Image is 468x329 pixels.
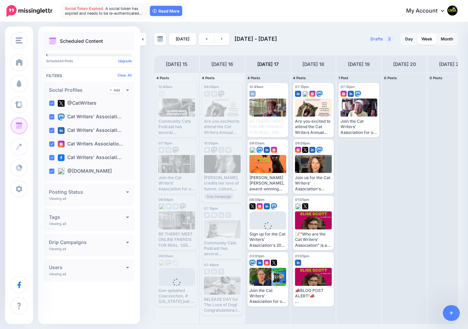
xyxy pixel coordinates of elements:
[235,35,277,42] span: [DATE] - [DATE]
[295,197,309,202] span: 01:05pm
[46,73,132,78] h4: Filters
[65,6,142,16] span: A social token has expired and needs to be re-authenticated…
[295,141,310,145] span: 06:08pm
[249,141,264,145] span: 09:05am
[157,36,163,42] img: calendar-grey-darker.png
[295,175,332,192] div: Join us for the Cat Writers' Association's annual conference, [DATE]-[DATE]. Hear a workshop by [...
[158,141,172,145] span: 07:15pm
[249,175,286,192] div: [PERSON_NAME] [PERSON_NAME], award-winning author & presenter of "Meowgical Marketing: Spook-tacu...
[158,175,195,192] div: Join the Cat Writers' Association for our 31st annual conference, [DATE]-[DATE] in [GEOGRAPHIC_DA...
[158,288,195,305] div: Sun-splashed Coacoochee, #[US_STATE] just 10 minutes away from [GEOGRAPHIC_DATA] is coming into i...
[49,88,107,92] h4: Social Profiles
[295,147,301,153] img: instagram-square.png
[249,203,256,209] img: twitter-square.png
[204,141,218,145] span: 10:05pm
[158,119,195,135] div: Community Cats Podcast has several scholarships still available for the [DATE] Surrender Preventi...
[302,203,308,209] img: twitter-square.png
[204,175,241,192] div: [PERSON_NAME] credits her love of humor, culture, language, and cats to her [GEOGRAPHIC_DATA] chi...
[295,203,301,209] img: bluesky-square.png
[211,212,217,218] img: instagram-grey-square.png
[309,91,315,97] img: instagram-square.png
[259,222,277,240] div: Loading
[204,263,219,267] span: 07:46am
[218,269,224,275] img: facebook-grey-square.png
[6,5,52,17] img: Missinglettr
[355,91,361,97] img: mastodon-square.png
[370,37,383,41] span: Drafts
[58,168,112,175] label: @[DOMAIN_NAME]
[309,147,315,153] img: linkedin-square.png
[257,60,279,68] h4: [DATE] 17
[393,60,416,68] h4: [DATE] 20
[49,265,126,270] h4: Users
[58,127,122,134] label: Cat Writers' Associati…
[58,154,65,161] img: facebook-square.png
[204,297,241,313] div: RELEASE DAY for The Love of Dog! Congratulations to CWA Member [PERSON_NAME]! From a review by fe...
[225,212,231,218] img: facebook-grey-square.png
[58,127,65,134] img: linkedin-square.png
[173,147,179,153] img: mastodon-grey-square.png
[249,197,264,202] span: 06:08pm
[49,240,126,245] h4: Drip Campaigns
[58,114,122,120] label: Cat Writers' Associati…
[166,60,188,68] h4: [DATE] 15
[49,247,66,251] p: Viewing all
[437,34,457,45] a: Month
[204,269,210,275] img: instagram-grey-square.png
[302,91,308,97] img: bluesky-square.png
[58,141,65,148] img: instagram-square.png
[158,197,173,202] span: 06:08pm
[49,196,66,201] p: Viewing all
[16,37,22,44] img: menu.png
[158,260,164,266] img: bluesky-grey-square.png
[341,119,377,135] div: Join the Cat Writers' Association for our annual conference, [DATE]-[DATE], to hear [PERSON_NAME]...
[204,240,241,257] div: Community Cats Podcast has several scholarships still available for the [DATE] Surrender Preventi...
[257,147,263,153] img: mastodon-square.png
[204,91,210,97] img: linkedin-grey-square.png
[264,260,270,266] img: instagram-square.png
[173,260,179,266] img: twitter-grey-square.png
[65,6,104,11] span: Social Token Expired.
[49,190,126,194] h4: Posting Status
[58,100,97,107] label: @CatWriters
[271,147,277,153] img: instagram-square.png
[247,76,260,80] span: 4 Posts
[166,147,172,153] img: linkedin-grey-square.png
[118,73,132,77] a: Clear All
[348,91,354,97] img: linkedin-square.png
[249,91,256,97] img: linkedin-square.png
[204,193,234,200] span: Drip Campaign
[249,231,286,248] div: Sign up for the Cat Writers' Association's 2025 Communications Conference, which will take place ...
[249,119,286,135] div: BE THERE!! MEET ONLINE FRIENDS FOR REAL. SEE THE BEST WORKSHOPS! The Cat Writers' Association's 2...
[295,119,332,135] div: Are you excited to attend the Cat Writers Annual Conference? A dazzling collection of cat creativ...
[341,91,347,97] img: instagram-square.png
[249,288,286,305] div: Join the Cat Writers' Association for our 2025 annual conference [DATE]-[DATE] to view a workshop...
[264,147,270,153] img: linkedin-square.png
[166,203,172,209] img: twitter-grey-square.png
[58,168,65,175] img: bluesky-square.png
[204,85,219,89] span: 06:08pm
[295,91,301,97] img: linkedin-square.png
[49,272,66,276] p: Viewing all
[202,76,215,80] span: 4 Posts
[316,147,323,153] img: mastodon-square.png
[158,203,164,209] img: bluesky-grey-square.png
[218,147,224,153] img: facebook-grey-square.png
[295,288,332,305] div: 📣BLOG POST ALERT!📣 There's a new post up on the CWA Blog! 📝"Who are the Cat Writers’ Association"...
[58,154,122,161] label: Cat Writers' Associati…
[339,76,348,80] span: 1 Post
[211,60,233,68] h4: [DATE] 16
[430,76,443,80] span: 0 Posts
[225,147,231,153] img: instagram-grey-square.png
[264,203,270,209] img: linkedin-square.png
[257,260,263,266] img: linkedin-square.png
[348,60,370,68] h4: [DATE] 19
[384,76,397,80] span: 0 Posts
[295,260,301,266] img: linkedin-square.png
[249,85,263,89] span: 12:49am
[211,91,217,97] img: instagram-grey-square.png
[399,3,458,19] a: My Account
[158,147,164,153] img: instagram-grey-square.png
[293,76,306,80] span: 4 Posts
[341,85,354,89] span: 07:15pm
